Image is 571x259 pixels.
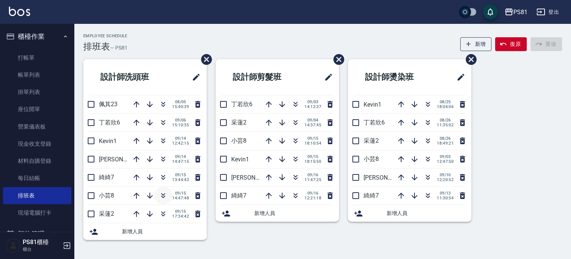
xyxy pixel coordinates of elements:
[99,156,147,163] span: [PERSON_NAME]3
[513,7,528,17] div: PS81
[3,187,71,204] a: 排班表
[231,137,246,144] span: 小芸8
[437,123,454,127] span: 11:35:02
[3,118,71,135] a: 營業儀表板
[3,27,71,46] button: 櫃檯作業
[23,239,61,246] h5: PS81櫃檯
[304,136,321,141] span: 09/15
[172,191,189,196] span: 09/15
[9,7,30,16] img: Logo
[364,101,381,108] span: Kevin1
[364,192,379,199] span: 綺綺7
[437,191,454,196] span: 09/13
[172,104,189,109] span: 15:40:39
[231,192,246,199] span: 綺綺7
[437,104,454,109] span: 18:04:06
[304,177,321,182] span: 11:47:25
[172,214,189,219] span: 17:34:42
[83,34,128,38] h2: Employee Schedule
[254,209,333,217] span: 新增人員
[172,196,189,200] span: 14:47:48
[304,118,321,123] span: 09/04
[99,138,117,145] span: Kevin1
[437,154,454,159] span: 09/03
[320,68,333,86] span: 修改班表的標題
[3,66,71,83] a: 帳單列表
[304,159,321,164] span: 18:15:50
[3,170,71,187] a: 每日結帳
[304,173,321,177] span: 09/16
[437,141,454,146] span: 18:49:21
[172,154,189,159] span: 09/14
[437,177,454,182] span: 12:20:52
[3,101,71,118] a: 座位開單
[231,101,252,108] span: 丁若欣6
[304,141,321,146] span: 18:10:54
[172,141,189,146] span: 12:42:15
[387,209,465,217] span: 新增人員
[328,48,345,70] span: 刪除班表
[231,156,249,163] span: Kevin1
[83,41,110,52] h3: 排班表
[483,4,498,19] button: save
[187,68,201,86] span: 修改班表的標題
[452,68,465,86] span: 修改班表的標題
[3,135,71,152] a: 現金收支登錄
[364,137,379,144] span: 采蓮2
[172,159,189,164] span: 14:47:15
[99,192,114,199] span: 小芸8
[231,119,246,126] span: 采蓮2
[437,196,454,200] span: 11:30:54
[3,152,71,170] a: 材料自購登錄
[460,37,492,51] button: 新增
[172,209,189,214] span: 09/15
[89,64,174,91] h2: 設計師洗頭班
[83,223,207,240] div: 新增人員
[364,174,412,181] span: [PERSON_NAME]3
[437,173,454,177] span: 09/10
[172,177,189,182] span: 13:44:43
[6,238,21,253] img: Person
[23,246,61,253] p: 櫃台
[216,205,339,222] div: 新增人員
[99,210,114,217] span: 采蓮2
[437,118,454,123] span: 08/26
[3,224,71,244] button: 預約管理
[172,123,189,127] span: 15:10:35
[437,159,454,164] span: 12:47:50
[3,49,71,66] a: 打帳單
[304,191,321,196] span: 09/16
[304,154,321,159] span: 09/15
[3,83,71,101] a: 掛單列表
[172,136,189,141] span: 09/14
[3,204,71,221] a: 現場電腦打卡
[437,136,454,141] span: 08/26
[99,119,120,126] span: 丁若欣6
[364,119,385,126] span: 丁若欣6
[110,44,128,52] h6: — PS81
[172,173,189,177] span: 09/15
[222,64,306,91] h2: 設計師剪髮班
[122,228,201,236] span: 新增人員
[99,174,114,181] span: 綺綺7
[304,100,321,104] span: 09/03
[304,123,321,127] span: 14:37:45
[304,196,321,200] span: 12:21:18
[99,101,117,108] span: 佩其23
[231,174,279,181] span: [PERSON_NAME]3
[501,4,530,20] button: PS81
[354,64,438,91] h2: 設計師燙染班
[196,48,213,70] span: 刪除班表
[364,155,379,162] span: 小芸8
[304,104,321,109] span: 14:12:37
[533,5,562,19] button: 登出
[437,100,454,104] span: 08/25
[460,48,478,70] span: 刪除班表
[495,37,527,51] button: 復原
[348,205,471,222] div: 新增人員
[172,118,189,123] span: 09/06
[172,100,189,104] span: 08/05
